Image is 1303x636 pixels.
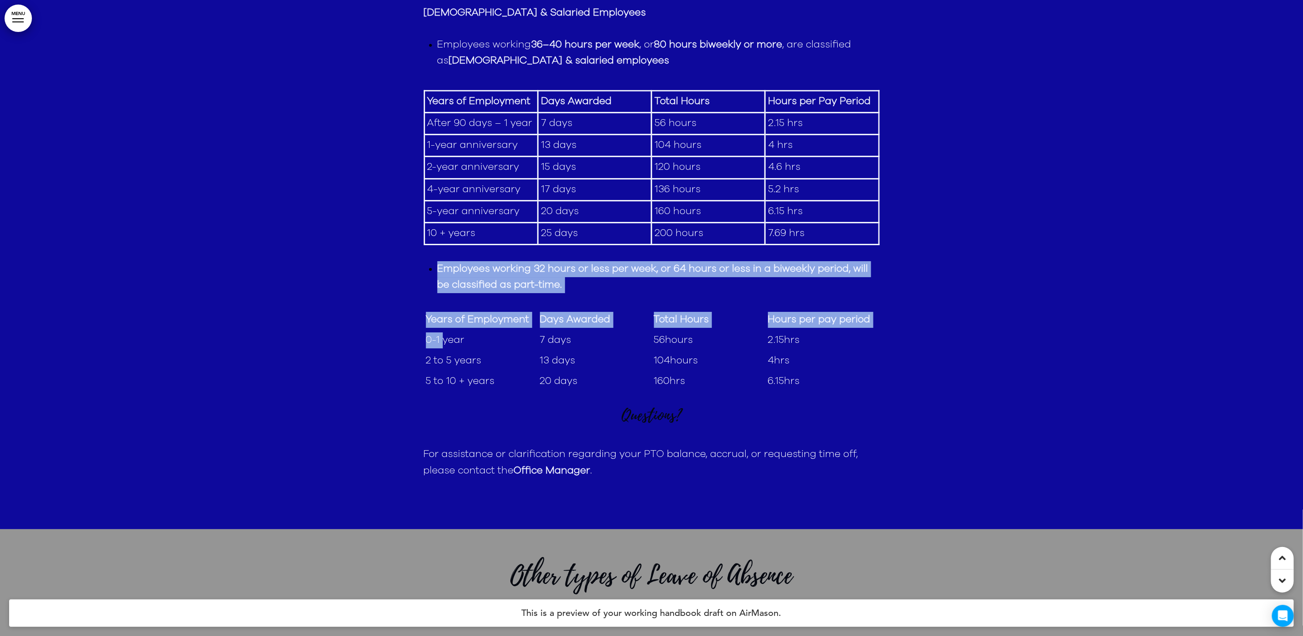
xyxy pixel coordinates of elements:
[514,466,591,476] strong: Office Manager
[449,56,670,66] strong: [DEMOGRAPHIC_DATA] & salaried employees
[765,222,879,244] td: 7.69 hrs
[766,351,880,371] td: 4hrs
[766,371,880,392] td: 6.15hrs
[538,157,651,179] td: 15 days
[654,40,783,50] strong: 80 hours biweekly or more
[652,330,766,351] td: 56hours
[424,112,538,134] td: After 90 days – 1 year
[652,222,765,244] td: 200 hours
[437,37,880,69] li: Employees working , or , are classified as
[652,371,766,392] td: 160hrs
[765,112,879,134] td: 2.15 hrs
[768,96,871,106] strong: Hours per Pay Period
[424,447,880,478] p: For assistance or clarification regarding your PTO balance, accrual, or requesting time off, plea...
[538,135,651,157] td: 13 days
[538,371,652,392] td: 20 days
[538,200,651,222] td: 20 days
[765,200,879,222] td: 6.15 hrs
[768,315,871,325] strong: Hours per pay period
[427,96,531,106] strong: Years of Employment
[765,179,879,200] td: 5.2 hrs
[652,351,766,371] td: 104hours
[9,599,1294,627] h4: This is a preview of your working handbook draft on AirMason.
[654,96,710,106] strong: Total Hours
[424,8,646,18] strong: [DEMOGRAPHIC_DATA] & Salaried Employees
[652,157,765,179] td: 120 hours
[538,112,651,134] td: 7 days
[652,200,765,222] td: 160 hours
[766,330,880,351] td: 2.15hrs
[541,96,612,106] strong: Days Awarded
[424,179,538,200] td: 4-year anniversary
[652,179,765,200] td: 136 hours
[5,5,32,32] a: MENU
[424,351,538,371] td: 2 to 5 years
[426,315,530,325] strong: Years of Employment
[424,330,538,351] td: 0-1 year
[538,179,651,200] td: 17 days
[424,392,880,424] h4: Questions?
[538,351,652,371] td: 13 days
[437,264,868,290] strong: Employees working 32 hours or less per week, or 64 hours or less in a biweekly period, will be cl...
[538,330,652,351] td: 7 days
[765,157,879,179] td: 4.6 hrs
[424,157,538,179] td: 2-year anniversary
[652,112,765,134] td: 56 hours
[1272,605,1294,627] div: Open Intercom Messenger
[652,135,765,157] td: 104 hours
[424,563,880,589] h1: Other types of Leave of Absence
[424,200,538,222] td: 5-year anniversary
[654,315,709,325] strong: Total Hours
[538,222,651,244] td: 25 days
[540,315,611,325] strong: Days Awarded
[424,135,538,157] td: 1-year anniversary
[424,371,538,392] td: 5 to 10 + years
[531,40,640,50] strong: 36–40 hours per week
[765,135,879,157] td: 4 hrs
[424,222,538,244] td: 10 + years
